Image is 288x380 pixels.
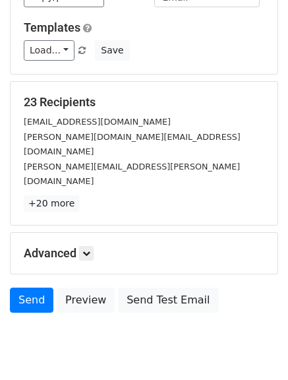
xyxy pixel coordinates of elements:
small: [PERSON_NAME][DOMAIN_NAME][EMAIL_ADDRESS][DOMAIN_NAME] [24,132,241,157]
iframe: Chat Widget [222,317,288,380]
h5: Advanced [24,246,264,261]
a: Templates [24,20,80,34]
button: Save [95,40,129,61]
small: [PERSON_NAME][EMAIL_ADDRESS][PERSON_NAME][DOMAIN_NAME] [24,162,240,187]
small: [EMAIL_ADDRESS][DOMAIN_NAME] [24,117,171,127]
a: Load... [24,40,74,61]
h5: 23 Recipients [24,95,264,110]
a: Send [10,288,53,313]
a: Preview [57,288,115,313]
a: Send Test Email [118,288,218,313]
a: +20 more [24,195,79,212]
